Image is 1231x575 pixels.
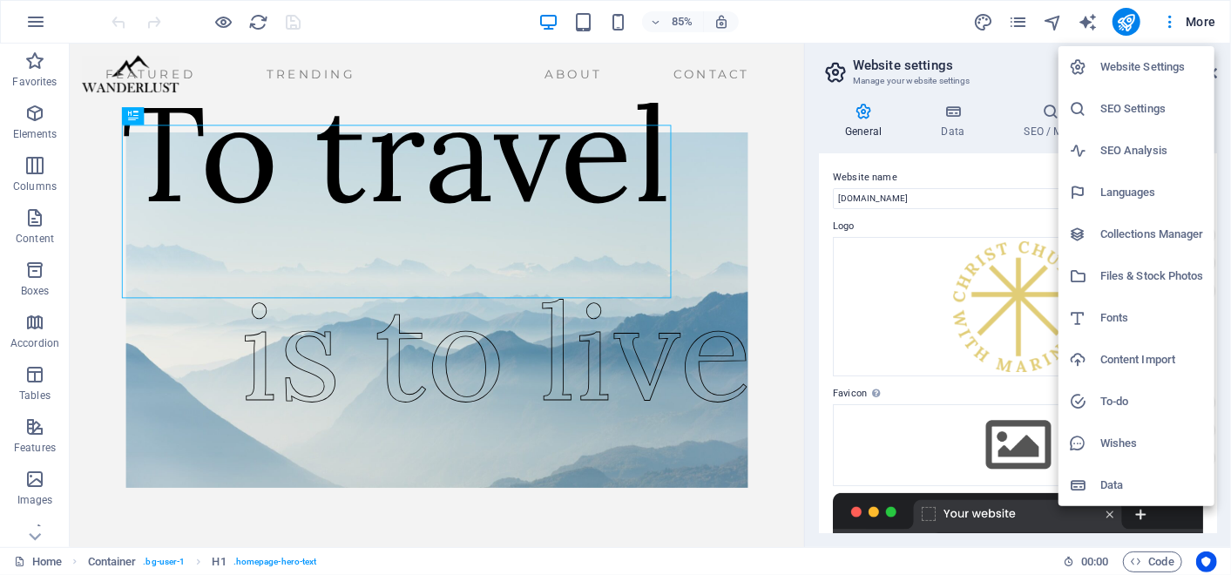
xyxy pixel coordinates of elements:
h6: Languages [1100,182,1204,203]
h6: SEO Analysis [1100,140,1204,161]
h6: Collections Manager [1100,224,1204,245]
h6: Data [1100,475,1204,496]
h6: Files & Stock Photos [1100,266,1204,287]
h6: Website Settings [1100,57,1204,78]
h6: Content Import [1100,349,1204,370]
h6: Wishes [1100,433,1204,454]
h6: To-do [1100,391,1204,412]
h6: Fonts [1100,308,1204,328]
h6: SEO Settings [1100,98,1204,119]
